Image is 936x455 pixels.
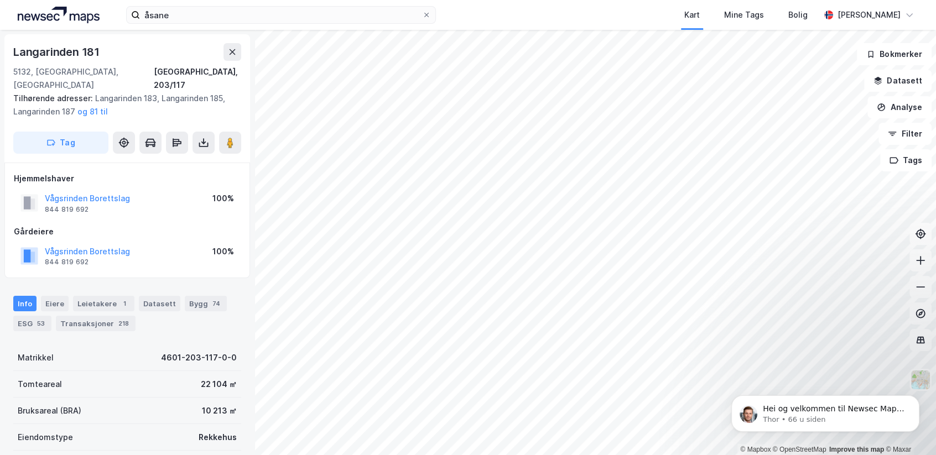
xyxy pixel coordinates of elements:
span: Tilhørende adresser: [13,93,95,103]
div: 22 104 ㎡ [201,378,237,391]
div: Langarinden 183, Langarinden 185, Langarinden 187 [13,92,232,118]
div: Transaksjoner [56,316,136,331]
a: OpenStreetMap [773,446,826,453]
button: Bokmerker [857,43,932,65]
div: Leietakere [73,296,134,311]
div: 218 [116,318,131,329]
div: 844 819 692 [45,258,89,266]
div: Kart [684,8,700,22]
div: Matrikkel [18,351,54,364]
div: 100% [212,245,234,258]
div: Datasett [139,296,180,311]
button: Tag [13,132,108,154]
div: Hjemmelshaver [14,172,241,185]
a: Mapbox [740,446,771,453]
div: Rekkehus [199,431,237,444]
div: [PERSON_NAME] [838,8,901,22]
button: Tags [880,149,932,171]
div: Eiendomstype [18,431,73,444]
div: 10 213 ㎡ [202,404,237,417]
div: ESG [13,316,51,331]
div: Mine Tags [724,8,764,22]
div: Tomteareal [18,378,62,391]
div: 1 [119,298,130,309]
div: Bygg [185,296,227,311]
div: 53 [35,318,47,329]
div: Eiere [41,296,69,311]
button: Datasett [864,70,932,92]
iframe: Intercom notifications melding [715,372,936,449]
input: Søk på adresse, matrikkel, gårdeiere, leietakere eller personer [140,7,422,23]
div: [GEOGRAPHIC_DATA], 203/117 [154,65,241,92]
div: Info [13,296,37,311]
img: Z [910,369,931,390]
button: Analyse [867,96,932,118]
div: Langarinden 181 [13,43,102,61]
div: 5132, [GEOGRAPHIC_DATA], [GEOGRAPHIC_DATA] [13,65,154,92]
div: Bruksareal (BRA) [18,404,81,417]
div: 100% [212,192,234,205]
div: 74 [210,298,222,309]
a: Improve this map [829,446,884,453]
div: Bolig [788,8,808,22]
img: logo.a4113a55bc3d86da70a041830d287a7e.svg [18,7,100,23]
div: 844 819 692 [45,205,89,214]
div: 4601-203-117-0-0 [161,351,237,364]
div: Gårdeiere [14,225,241,238]
button: Filter [878,123,932,145]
